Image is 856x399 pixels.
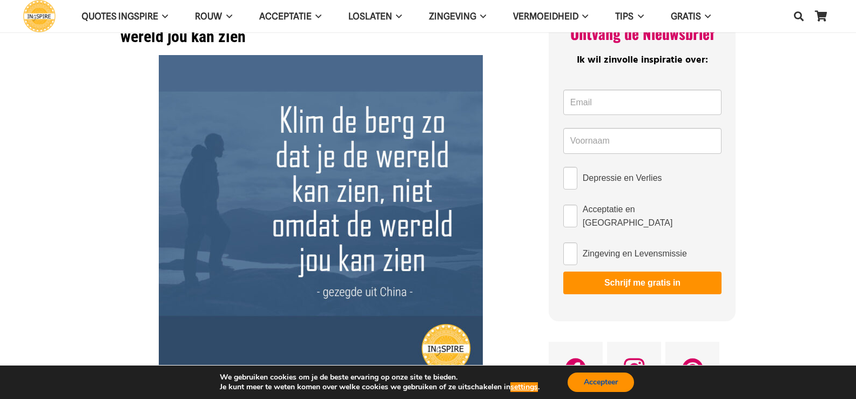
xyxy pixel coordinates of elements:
span: Ontvang de Nieuwsbrief [570,22,715,44]
p: Je kunt meer te weten komen over welke cookies we gebruiken of ze uitschakelen in . [220,382,540,392]
span: Depressie en Verlies [583,171,662,185]
span: ROUW [195,11,222,22]
span: Loslaten Menu [392,3,402,30]
a: Instagram [607,342,661,396]
a: Zoeken [788,3,810,30]
span: TIPS Menu [633,3,643,30]
button: settings [510,382,538,392]
img: Chinees gezegde: Klim de berg zo dat je de wereld kan zien, niet omdat de wereld jou kan zien [159,55,483,379]
span: Acceptatie Menu [312,3,321,30]
input: Depressie en Verlies [563,167,577,190]
a: TIPSTIPS Menu [602,3,657,30]
span: TIPS [615,11,633,22]
a: Pinterest [665,342,719,396]
span: Zingeving en Levensmissie [583,247,687,260]
input: Email [563,90,722,116]
a: VERMOEIDHEIDVERMOEIDHEID Menu [500,3,602,30]
a: ROUWROUW Menu [181,3,245,30]
button: Accepteer [568,373,634,392]
a: LoslatenLoslaten Menu [335,3,415,30]
p: We gebruiken cookies om je de beste ervaring op onze site te bieden. [220,373,540,382]
a: GRATISGRATIS Menu [657,3,724,30]
span: Ik wil zinvolle inspiratie over: [577,52,708,68]
input: Acceptatie en [GEOGRAPHIC_DATA] [563,205,577,227]
input: Voornaam [563,128,722,154]
input: Zingeving en Levensmissie [563,242,577,265]
span: Zingeving [429,11,476,22]
a: Facebook [549,342,603,396]
span: Acceptatie [259,11,312,22]
a: AcceptatieAcceptatie Menu [246,3,335,30]
span: Loslaten [348,11,392,22]
a: ZingevingZingeving Menu [415,3,500,30]
span: QUOTES INGSPIRE [82,11,158,22]
a: QUOTES INGSPIREQUOTES INGSPIRE Menu [68,3,181,30]
span: VERMOEIDHEID [513,11,578,22]
span: GRATIS [671,11,701,22]
span: Zingeving Menu [476,3,486,30]
button: Schrijf me gratis in [563,272,722,294]
span: VERMOEIDHEID Menu [578,3,588,30]
span: QUOTES INGSPIRE Menu [158,3,168,30]
span: GRATIS Menu [701,3,711,30]
span: Acceptatie en [GEOGRAPHIC_DATA] [583,202,722,229]
span: ROUW Menu [222,3,232,30]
